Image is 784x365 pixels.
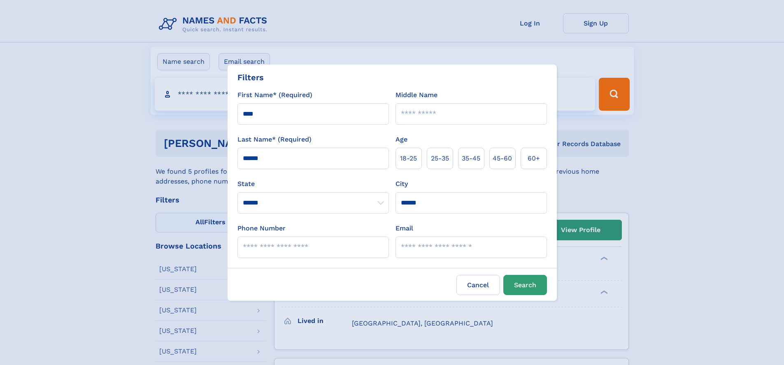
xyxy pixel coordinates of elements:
[237,71,264,84] div: Filters
[431,153,449,163] span: 25‑35
[237,179,389,189] label: State
[395,90,437,100] label: Middle Name
[503,275,547,295] button: Search
[395,223,413,233] label: Email
[528,153,540,163] span: 60+
[462,153,480,163] span: 35‑45
[237,90,312,100] label: First Name* (Required)
[237,135,312,144] label: Last Name* (Required)
[237,223,286,233] label: Phone Number
[456,275,500,295] label: Cancel
[493,153,512,163] span: 45‑60
[395,135,407,144] label: Age
[400,153,417,163] span: 18‑25
[395,179,408,189] label: City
